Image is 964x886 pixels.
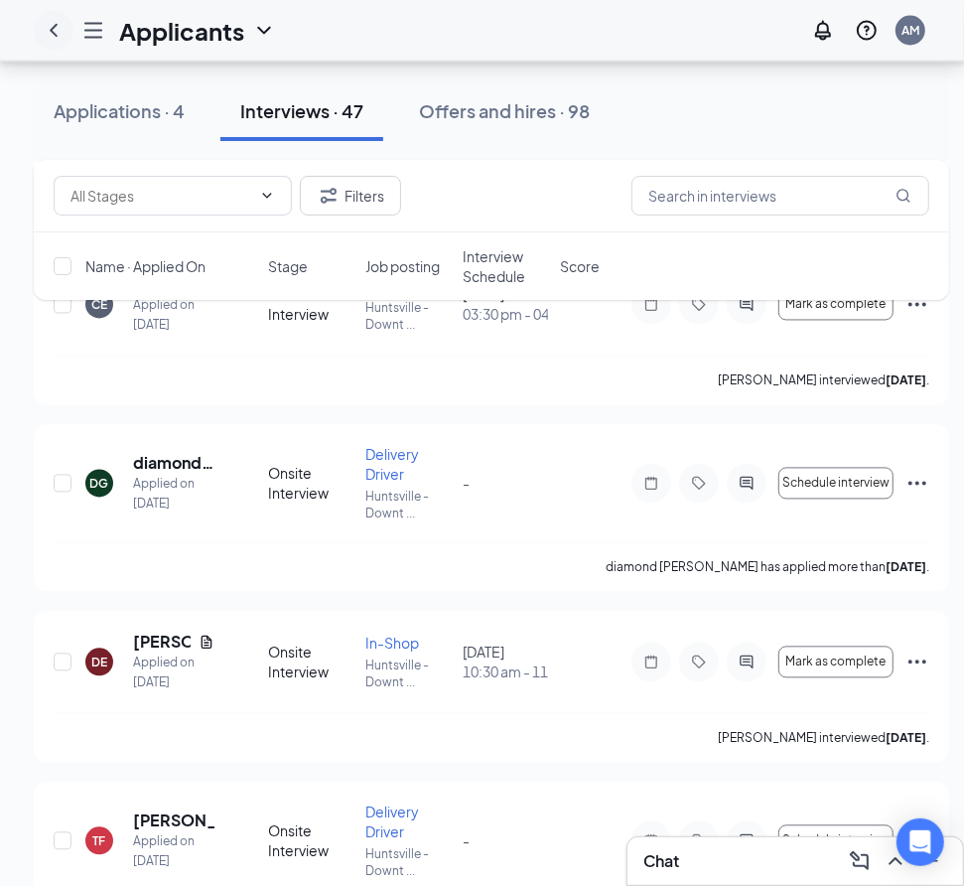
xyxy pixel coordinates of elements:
svg: ChevronDown [259,188,275,204]
span: Job posting [365,256,440,276]
svg: ActiveChat [735,655,758,670]
svg: Note [639,476,663,492]
span: In-Shop [365,635,419,653]
p: [PERSON_NAME] interviewed . [718,372,929,389]
b: [DATE] [886,373,926,388]
span: Delivery Driver [365,804,419,841]
span: - [463,832,470,850]
svg: ActiveChat [735,476,758,492]
div: AM [901,22,919,39]
svg: ComposeMessage [848,849,872,873]
div: Applications · 4 [54,98,185,123]
svg: ChevronLeft [42,19,66,43]
div: Applied on [DATE] [133,654,214,693]
div: Applied on [DATE] [133,832,214,872]
input: Search in interviews [631,176,929,216]
span: Mark as complete [786,656,887,669]
span: 10:30 am - 11:00 am [463,663,548,682]
button: ChevronUp [880,845,911,877]
svg: Tag [687,476,711,492]
svg: Tag [687,655,711,670]
svg: Ellipses [905,472,929,496]
div: Open Intercom Messenger [896,818,944,866]
div: DE [91,655,107,671]
p: Huntsville - Downt ... [365,658,451,691]
svg: Note [639,655,663,670]
p: diamond [PERSON_NAME] has applied more than . [606,559,929,576]
span: Schedule interview [782,477,890,491]
svg: Ellipses [905,651,929,674]
svg: QuestionInfo [855,19,879,43]
span: Score [560,256,600,276]
div: Onsite Interview [268,821,353,861]
svg: Hamburger [81,19,105,43]
h5: [PERSON_NAME] [133,632,191,654]
div: [DATE] [463,643,548,682]
button: Schedule interview [778,825,894,857]
div: Interviews · 47 [240,98,363,123]
div: DG [90,476,109,493]
button: Mark as complete [778,647,894,678]
button: Filter Filters [300,176,401,216]
h5: [PERSON_NAME] [133,811,214,832]
span: Schedule interview [782,834,890,848]
span: Interview Schedule [463,246,548,286]
p: Huntsville - Downt ... [365,846,451,880]
b: [DATE] [886,560,926,575]
div: Offers and hires · 98 [419,98,590,123]
span: Stage [268,256,308,276]
svg: MagnifyingGlass [895,188,911,204]
div: Applied on [DATE] [133,475,214,515]
button: Schedule interview [778,468,894,500]
b: [DATE] [886,731,926,746]
div: Onsite Interview [268,464,353,504]
p: Huntsville - Downt ... [365,489,451,522]
h5: diamond [PERSON_NAME] [133,453,214,475]
svg: Filter [317,184,341,208]
span: Name · Applied On [85,256,206,276]
svg: Notifications [811,19,835,43]
h3: Chat [643,850,679,872]
svg: ChevronUp [884,849,907,873]
div: TF [93,833,106,850]
div: Onsite Interview [268,643,353,682]
h1: Applicants [119,14,244,48]
p: [PERSON_NAME] interviewed . [718,730,929,747]
svg: Note [639,833,663,849]
svg: ActiveChat [735,833,758,849]
span: Delivery Driver [365,446,419,484]
svg: Document [199,635,214,651]
span: - [463,475,470,493]
svg: Tag [687,833,711,849]
button: ComposeMessage [844,845,876,877]
svg: ChevronDown [252,19,276,43]
input: All Stages [70,185,251,207]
